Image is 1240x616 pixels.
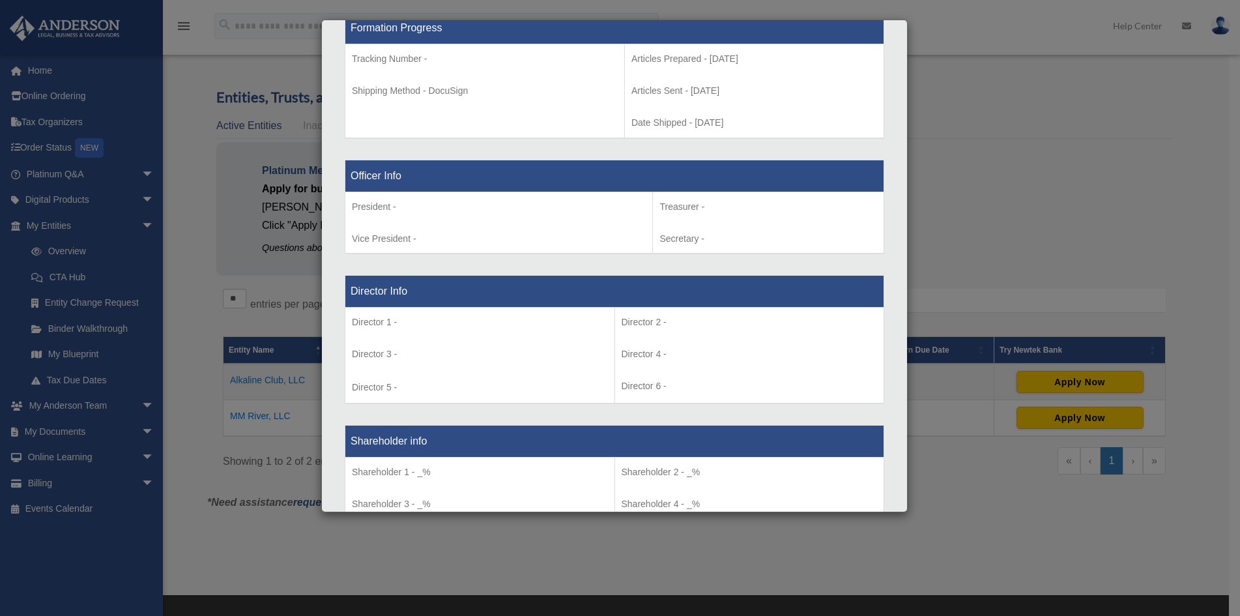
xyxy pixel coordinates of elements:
p: Director 3 - [352,346,608,362]
th: Director Info [345,276,884,308]
p: Vice President - [352,231,646,247]
th: Officer Info [345,160,884,192]
p: Shareholder 3 - _% [352,496,608,512]
p: Treasurer - [659,199,877,215]
th: Shareholder info [345,426,884,458]
p: Director 1 - [352,314,608,330]
th: Formation Progress [345,12,884,44]
p: Date Shipped - [DATE] [631,115,877,131]
p: Shareholder 1 - _% [352,464,608,480]
p: Tracking Number - [352,51,618,67]
p: Shareholder 2 - _% [622,464,878,480]
p: Director 4 - [622,346,878,362]
p: Shareholder 4 - _% [622,496,878,512]
p: Articles Sent - [DATE] [631,83,877,99]
p: Secretary - [659,231,877,247]
p: President - [352,199,646,215]
td: Director 5 - [345,308,615,404]
p: Shipping Method - DocuSign [352,83,618,99]
p: Director 2 - [622,314,878,330]
p: Director 6 - [622,378,878,394]
p: Articles Prepared - [DATE] [631,51,877,67]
